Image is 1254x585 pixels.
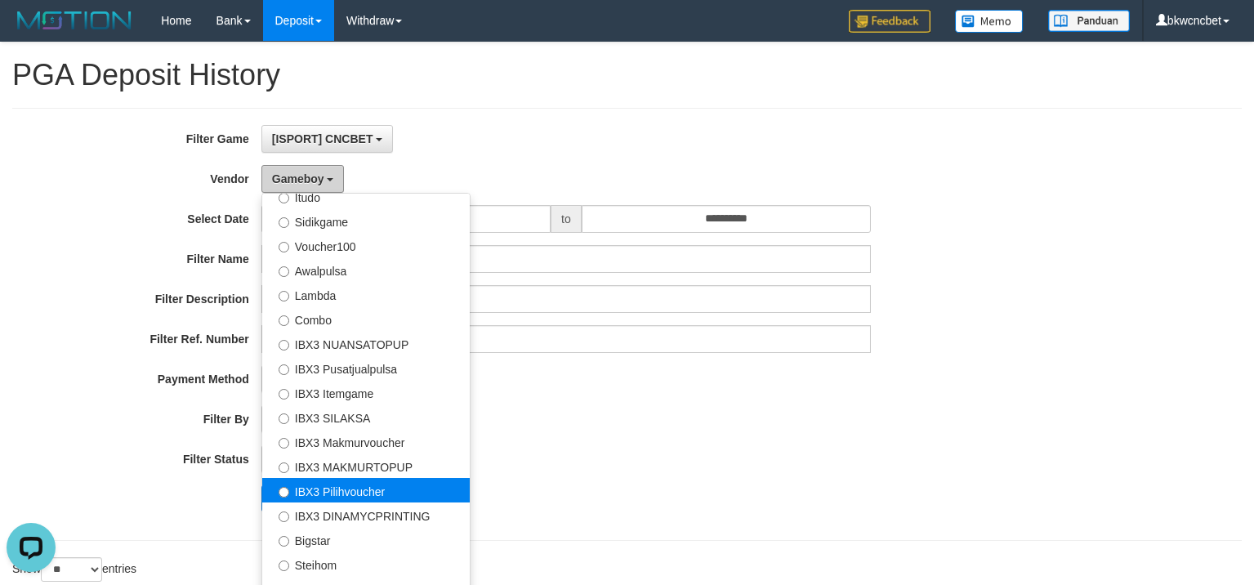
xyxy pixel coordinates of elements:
button: Gameboy [261,165,345,193]
button: [ISPORT] CNCBET [261,125,394,153]
input: IBX3 DINAMYCPRINTING [279,511,289,522]
input: Bigstar [279,536,289,547]
label: IBX3 MAKMURTOPUP [262,453,470,478]
label: Awalpulsa [262,257,470,282]
span: Gameboy [272,172,324,185]
img: Feedback.jpg [849,10,930,33]
input: IBX3 NUANSATOPUP [279,340,289,351]
input: Steihom [279,560,289,571]
span: to [551,205,582,233]
label: Combo [262,306,470,331]
img: Button%20Memo.svg [955,10,1024,33]
label: IBX3 Pilihvoucher [262,478,470,502]
input: IBX3 MAKMURTOPUP [279,462,289,473]
label: Voucher100 [262,233,470,257]
input: IBX3 Pusatjualpulsa [279,364,289,375]
label: IBX3 Makmurvoucher [262,429,470,453]
select: Showentries [41,557,102,582]
input: Awalpulsa [279,266,289,277]
input: IBX3 Makmurvoucher [279,438,289,449]
input: IBX3 Itemgame [279,389,289,400]
input: Sidikgame [279,217,289,228]
span: [ISPORT] CNCBET [272,132,373,145]
label: Sidikgame [262,208,470,233]
label: IBX3 Pusatjualpulsa [262,355,470,380]
input: Itudo [279,193,289,203]
input: Lambda [279,291,289,301]
img: MOTION_logo.png [12,8,136,33]
label: Bigstar [262,527,470,552]
input: Voucher100 [279,242,289,252]
h1: PGA Deposit History [12,59,1242,92]
img: panduan.png [1048,10,1130,32]
label: Steihom [262,552,470,576]
input: Combo [279,315,289,326]
button: Open LiveChat chat widget [7,7,56,56]
label: IBX3 SILAKSA [262,404,470,429]
input: IBX3 SILAKSA [279,413,289,424]
label: Show entries [12,557,136,582]
label: IBX3 Itemgame [262,380,470,404]
label: IBX3 NUANSATOPUP [262,331,470,355]
label: IBX3 DINAMYCPRINTING [262,502,470,527]
label: Itudo [262,184,470,208]
label: Lambda [262,282,470,306]
input: IBX3 Pilihvoucher [279,487,289,498]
